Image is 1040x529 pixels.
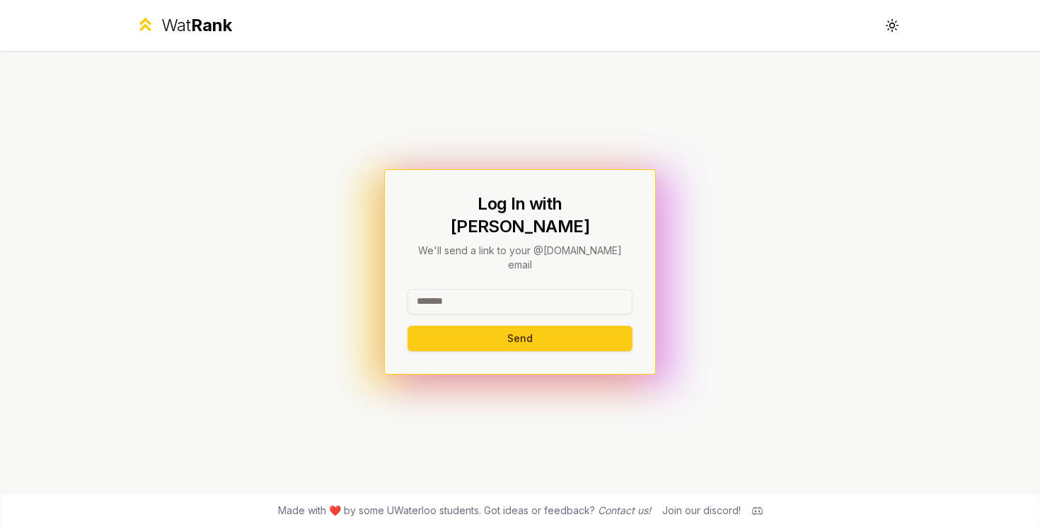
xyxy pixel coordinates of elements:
[662,504,741,518] div: Join our discord!
[191,15,232,35] span: Rank
[135,14,232,37] a: WatRank
[408,193,632,238] h1: Log In with [PERSON_NAME]
[278,504,651,518] span: Made with ❤️ by some UWaterloo students. Got ideas or feedback?
[408,244,632,272] p: We'll send a link to your @[DOMAIN_NAME] email
[598,504,651,516] a: Contact us!
[408,326,632,351] button: Send
[161,14,232,37] div: Wat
